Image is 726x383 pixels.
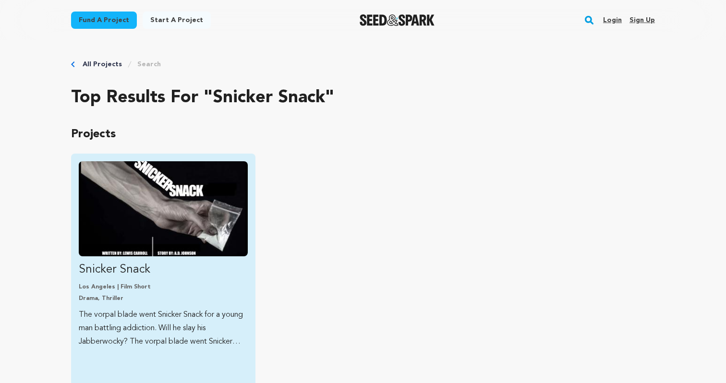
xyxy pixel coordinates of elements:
a: Fund Snicker Snack [79,161,248,348]
h2: Top results for "Snicker Snack" [71,88,655,108]
a: Sign up [629,12,655,28]
p: Los Angeles | Film Short [79,283,248,291]
p: Snicker Snack [79,262,248,277]
img: Seed&Spark Logo Dark Mode [360,14,435,26]
p: Drama, Thriller [79,295,248,302]
p: Projects [71,127,655,142]
a: Login [603,12,622,28]
a: All Projects [83,60,122,69]
div: Breadcrumb [71,60,655,69]
a: Fund a project [71,12,137,29]
a: Search [137,60,161,69]
p: The vorpal blade went Snicker Snack for a young man battling addiction. Will he slay his Jabberwo... [79,308,248,348]
a: Start a project [143,12,211,29]
a: Seed&Spark Homepage [360,14,435,26]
